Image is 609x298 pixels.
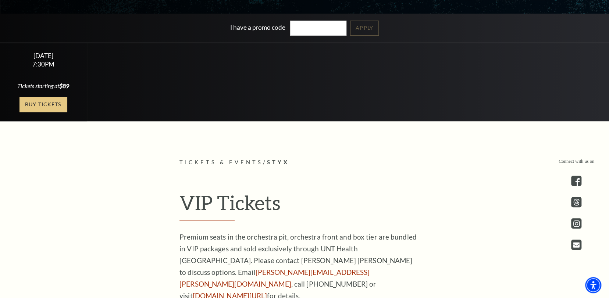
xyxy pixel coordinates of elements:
p: / [179,158,430,167]
a: threads.com - open in a new tab [571,197,581,207]
div: 7:30PM [9,61,78,67]
a: Open this option - open in a new tab [571,240,581,250]
div: Tickets starting at [9,82,78,90]
a: instagram - open in a new tab [571,218,581,229]
span: Styx [267,159,289,165]
span: $89 [59,82,69,89]
span: Tickets & Events [179,159,263,165]
a: facebook - open in a new tab [571,176,581,186]
a: Buy Tickets [19,97,67,112]
h2: VIP Tickets [179,191,430,221]
label: I have a promo code [230,24,285,31]
div: Accessibility Menu [585,277,601,293]
div: [DATE] [9,52,78,60]
p: Connect with us on [559,158,594,165]
a: [PERSON_NAME][EMAIL_ADDRESS][PERSON_NAME][DOMAIN_NAME] [179,268,370,288]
